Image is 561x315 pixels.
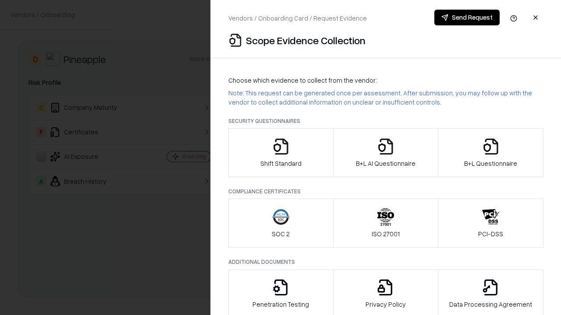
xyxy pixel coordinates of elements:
p: B+L Questionnaire [464,159,517,168]
p: Scope Evidence Collection [246,33,366,47]
p: B+L AI Questionnaire [356,159,415,168]
p: Data Processing Agreement [449,300,532,309]
p: Privacy Policy [366,300,406,309]
p: Compliance Certificates [228,188,543,195]
p: Note: This request can be generated once per assessment. After submission, you may follow up with... [228,88,543,107]
p: Additional Documents [228,258,543,266]
button: SOC 2 [228,199,334,248]
p: Vendors / Onboarding Card / Request Evidence [228,14,367,23]
button: PCI-DSS [438,199,543,248]
p: Security Questionnaires [228,117,543,125]
button: Send Request [434,10,500,25]
p: Choose which evidence to collect from the vendor: [228,76,543,85]
button: ISO 27001 [333,199,439,248]
p: ISO 27001 [372,229,400,238]
button: Shift Standard [228,128,334,177]
button: B+L AI Questionnaire [333,128,439,177]
p: SOC 2 [272,229,290,238]
button: B+L Questionnaire [438,128,543,177]
p: PCI-DSS [478,229,503,238]
p: Penetration Testing [252,300,309,309]
p: Shift Standard [260,159,302,168]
